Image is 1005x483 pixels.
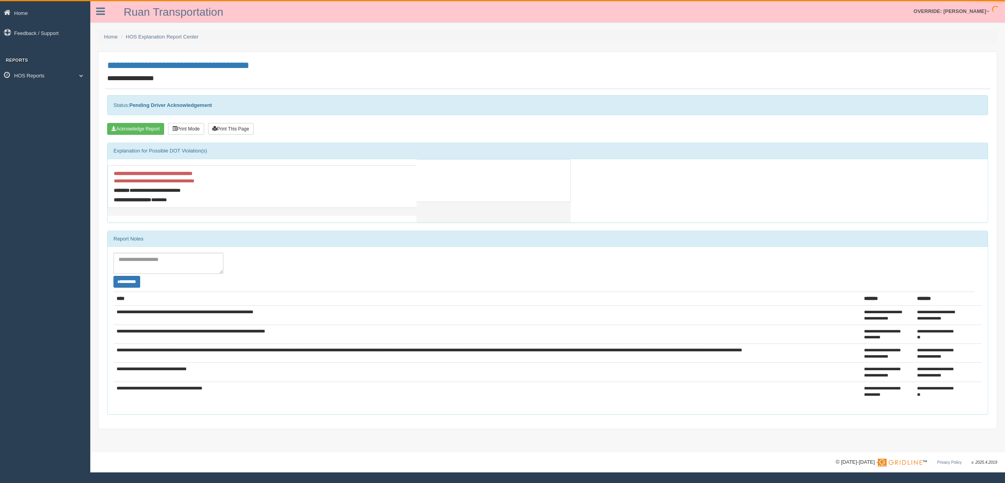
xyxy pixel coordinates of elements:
div: Status: [107,95,988,115]
a: Ruan Transportation [124,6,223,18]
a: Home [104,34,118,40]
strong: Pending Driver Acknowledgement [129,102,212,108]
button: Change Filter Options [113,276,140,288]
a: Privacy Policy [937,460,961,465]
span: v. 2025.4.2019 [972,460,997,465]
a: HOS Explanation Report Center [126,34,199,40]
button: Print Mode [168,123,204,135]
div: Explanation for Possible DOT Violation(s) [108,143,988,159]
div: © [DATE]-[DATE] - ™ [836,458,997,466]
div: Report Notes [108,231,988,247]
button: Acknowledge Receipt [107,123,164,135]
img: Gridline [878,459,922,466]
button: Print This Page [208,123,254,135]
